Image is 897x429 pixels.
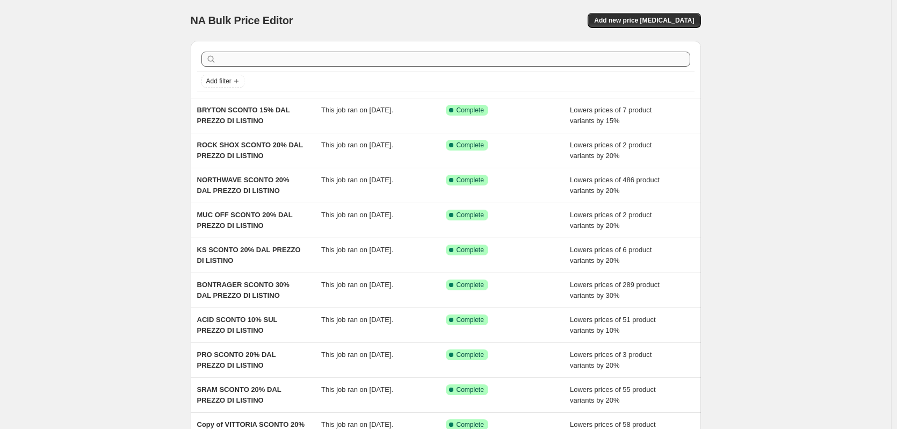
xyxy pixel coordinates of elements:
[197,385,281,404] span: SRAM SCONTO 20% DAL PREZZO DI LISTINO
[321,385,393,394] span: This job ran on [DATE].
[570,281,660,299] span: Lowers prices of 289 product variants by 30%
[570,176,660,195] span: Lowers prices of 486 product variants by 20%
[321,420,393,428] span: This job ran on [DATE].
[321,106,393,114] span: This job ran on [DATE].
[457,176,484,184] span: Complete
[457,385,484,394] span: Complete
[321,141,393,149] span: This job ran on [DATE].
[321,211,393,219] span: This job ran on [DATE].
[201,75,244,88] button: Add filter
[206,77,232,85] span: Add filter
[457,316,484,324] span: Complete
[457,420,484,429] span: Complete
[457,141,484,149] span: Complete
[321,316,393,324] span: This job ran on [DATE].
[197,351,276,369] span: PRO SCONTO 20% DAL PREZZO DI LISTINO
[321,351,393,359] span: This job ran on [DATE].
[457,106,484,115] span: Complete
[588,13,700,28] button: Add new price [MEDICAL_DATA]
[321,281,393,289] span: This job ran on [DATE].
[197,176,290,195] span: NORTHWAVE SCONTO 20% DAL PREZZO DI LISTINO
[457,281,484,289] span: Complete
[197,106,290,125] span: BRYTON SCONTO 15% DAL PREZZO DI LISTINO
[321,176,393,184] span: This job ran on [DATE].
[457,246,484,254] span: Complete
[570,106,652,125] span: Lowers prices of 7 product variants by 15%
[457,351,484,359] span: Complete
[191,15,293,26] span: NA Bulk Price Editor
[570,351,652,369] span: Lowers prices of 3 product variants by 20%
[594,16,694,25] span: Add new price [MEDICAL_DATA]
[197,316,278,334] span: ACID SCONTO 10% SUL PREZZO DI LISTINO
[570,141,652,160] span: Lowers prices of 2 product variants by 20%
[197,141,303,160] span: ROCK SHOX SCONTO 20% DAL PREZZO DI LISTINO
[197,211,293,230] span: MUC OFF SCONTO 20% DAL PREZZO DI LISTINO
[197,246,301,264] span: KS SCONTO 20% DAL PREZZO DI LISTINO
[570,211,652,230] span: Lowers prices of 2 product variants by 20%
[197,281,290,299] span: BONTRAGER SCONTO 30% DAL PREZZO DI LISTINO
[570,385,656,404] span: Lowers prices of 55 product variants by 20%
[570,246,652,264] span: Lowers prices of 6 product variants by 20%
[570,316,656,334] span: Lowers prices of 51 product variants by 10%
[457,211,484,219] span: Complete
[321,246,393,254] span: This job ran on [DATE].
